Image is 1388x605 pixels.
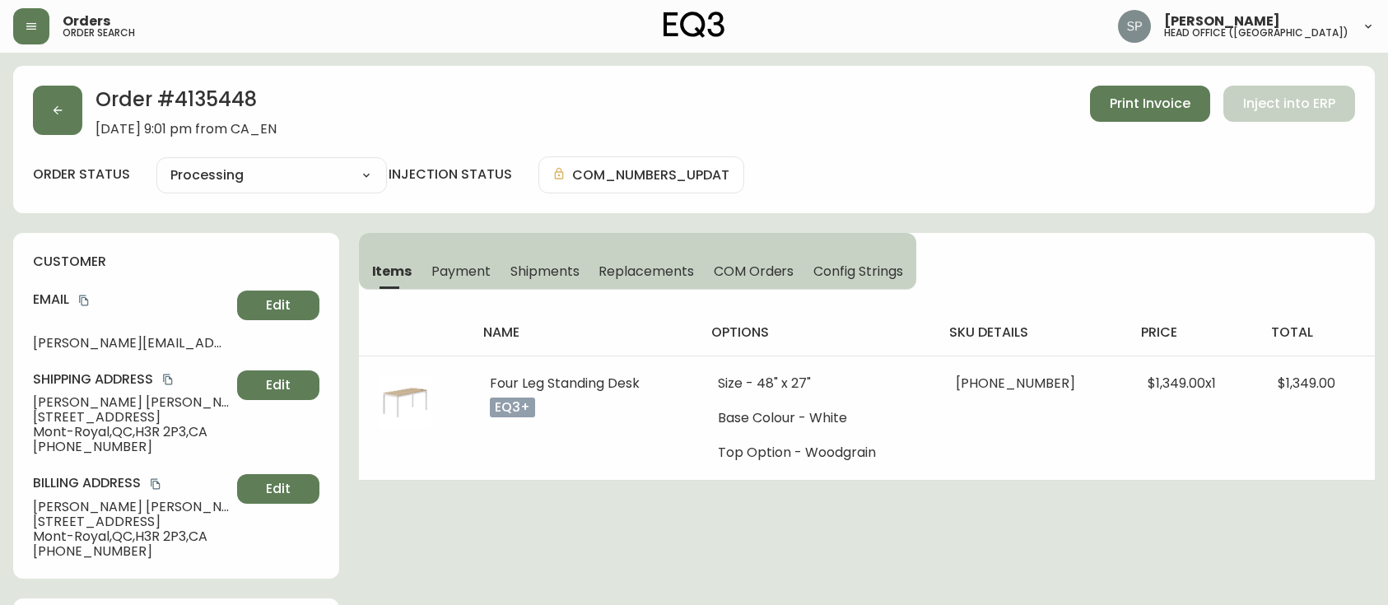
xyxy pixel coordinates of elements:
button: Print Invoice [1090,86,1210,122]
span: [DATE] 9:01 pm from CA_EN [95,122,277,137]
span: Print Invoice [1110,95,1190,113]
h4: price [1141,323,1245,342]
h4: Email [33,291,231,309]
span: [PERSON_NAME] [PERSON_NAME] [33,500,231,514]
span: Mont-Royal , QC , H3R 2P3 , CA [33,529,231,544]
button: copy [147,476,164,492]
span: Four Leg Standing Desk [490,374,640,393]
span: Replacements [599,263,693,280]
span: [PHONE_NUMBER] [956,374,1075,393]
h4: Shipping Address [33,370,231,389]
h4: customer [33,253,319,271]
span: Mont-Royal , QC , H3R 2P3 , CA [33,425,231,440]
h2: Order # 4135448 [95,86,277,122]
span: COM Orders [714,263,794,280]
span: Config Strings [813,263,902,280]
span: Shipments [510,263,580,280]
span: [PERSON_NAME][EMAIL_ADDRESS][DOMAIN_NAME] [33,336,231,351]
h4: Billing Address [33,474,231,492]
label: order status [33,165,130,184]
button: copy [160,371,176,388]
button: Edit [237,370,319,400]
span: Edit [266,480,291,498]
span: [PERSON_NAME] [1164,15,1280,28]
h4: sku details [949,323,1115,342]
span: Payment [431,263,491,280]
span: Edit [266,296,291,314]
button: copy [76,292,92,309]
span: $1,349.00 x 1 [1148,374,1216,393]
h4: total [1271,323,1362,342]
span: Edit [266,376,291,394]
span: [PERSON_NAME] [PERSON_NAME] [33,395,231,410]
span: Items [372,263,412,280]
img: 0cb179e7bf3690758a1aaa5f0aafa0b4 [1118,10,1151,43]
h4: injection status [389,165,512,184]
span: [PHONE_NUMBER] [33,544,231,559]
span: [STREET_ADDRESS] [33,410,231,425]
span: Orders [63,15,110,28]
p: eq3+ [490,398,535,417]
span: $1,349.00 [1278,374,1335,393]
span: [PHONE_NUMBER] [33,440,231,454]
li: Base Colour - White [718,411,916,426]
h4: name [483,323,685,342]
span: [STREET_ADDRESS] [33,514,231,529]
h5: head office ([GEOGRAPHIC_DATA]) [1164,28,1348,38]
img: logo [664,12,724,38]
h5: order search [63,28,135,38]
h4: options [711,323,923,342]
button: Edit [237,291,319,320]
li: Size - 48" x 27" [718,376,916,391]
img: 34d5b262-2a3f-4a52-b568-d6fb2c61d339Optional[Branch-Standing-Desk-Oak.jpg].jpg [379,376,431,429]
li: Top Option - Woodgrain [718,445,916,460]
button: Edit [237,474,319,504]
